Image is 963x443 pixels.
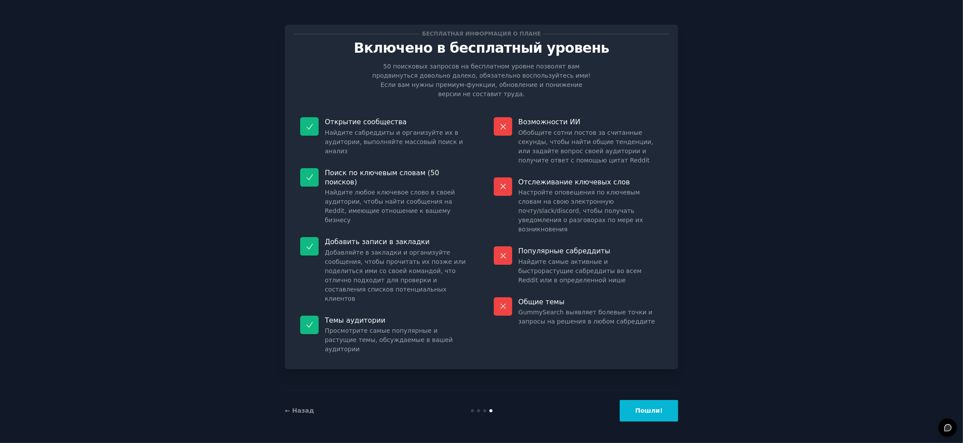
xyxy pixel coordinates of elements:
[518,188,663,234] dd: Настройте оповещения по ключевым словам на свою электронную почту/slack/discord, чтобы получать у...
[518,297,663,306] p: Общие темы
[371,62,592,99] p: 50 поисковых запросов на бесплатном уровне позволят вам продвинуться довольно далеко, обязательно...
[518,117,663,126] p: Возможности ИИ
[325,128,469,156] dd: Найдите сабреддиты и организуйте их в аудитории, выполняйте массовый поиск и анализ
[325,248,469,303] dd: Добавляйте в закладки и организуйте сообщения, чтобы прочитать их позже или поделиться ими со сво...
[325,326,469,354] dd: Просмотрите самые популярные и растущие темы, обсуждаемые в вашей аудитории
[518,128,663,165] dd: Обобщите сотни постов за считанные секунды, чтобы найти общие тенденции, или задайте вопрос своей...
[518,246,663,256] p: Популярные сабреддиты
[294,40,669,56] p: Включено в бесплатный уровень
[518,177,663,187] p: Отслеживание ключевых слов
[518,257,663,285] dd: Найдите самые активные и быстрорастущие сабреддиты во всем Reddit или в определенной нише
[620,400,678,421] button: Пошли!
[518,308,663,326] dd: GummySearch выявляет болевые точки и запросы на решения в любом сабреддите
[325,316,469,325] p: Темы аудитории
[285,407,314,414] a: ← Назад
[325,117,469,126] p: Открытие сообщества
[325,168,469,187] p: Поиск по ключевым словам (50 поисков)
[325,237,469,246] p: Добавить записи в закладки
[325,188,469,225] dd: Найдите любое ключевое слово в своей аудитории, чтобы найти сообщения на Reddit, имеющие отношени...
[420,29,543,39] span: Бесплатная информация о плане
